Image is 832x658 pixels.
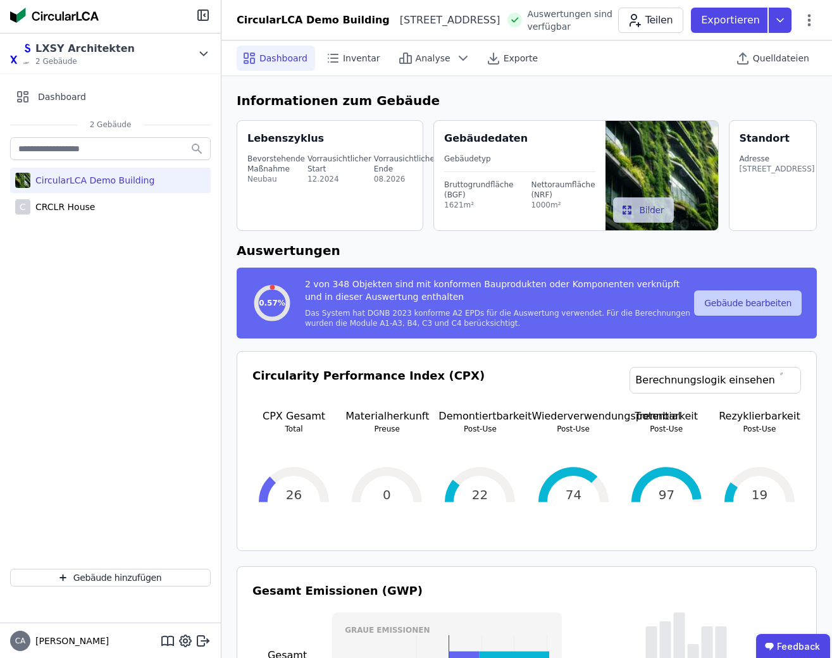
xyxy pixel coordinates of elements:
button: Bilder [613,197,674,223]
button: Gebäude hinzufügen [10,569,211,587]
div: [STREET_ADDRESS] [390,13,500,28]
div: LXSY Architekten [35,41,135,56]
p: Post-Use [718,424,801,434]
div: CircularLCA Demo Building [30,174,154,187]
button: Teilen [618,8,683,33]
span: Quelldateien [753,52,809,65]
p: Demontiertbarkeit [438,409,521,424]
p: Trennbarkeit [625,409,708,424]
span: Dashboard [259,52,307,65]
h6: Informationen zum Gebäude [237,91,817,110]
h6: Auswertungen [237,241,817,260]
span: Analyse [416,52,450,65]
span: CA [15,637,26,645]
p: Preuse [345,424,428,434]
a: Berechnungslogik einsehen [630,367,801,394]
span: 0.57% [259,298,285,308]
div: CRCLR House [30,201,95,213]
h3: Circularity Performance Index (CPX) [252,367,485,409]
p: Post-Use [625,424,708,434]
div: 08.2026 [374,174,438,184]
div: Neubau [247,174,305,184]
span: 2 Gebäude [35,56,135,66]
p: Exportieren [701,13,762,28]
div: Vorrausichtliches Ende [374,154,438,174]
span: Exporte [504,52,538,65]
div: C [15,199,30,214]
div: Nettoraumfläche (NRF) [531,180,595,200]
div: 12.2024 [307,174,371,184]
div: Bruttogrundfläche (BGF) [444,180,513,200]
div: [STREET_ADDRESS] [740,164,815,174]
div: Vorrausichtlicher Start [307,154,371,174]
button: Gebäude bearbeiten [694,290,802,316]
div: 2 von 348 Objekten sind mit konformen Bauprodukten oder Komponenten verknüpft und in dieser Auswe... [305,278,692,308]
div: Bevorstehende Maßnahme [247,154,305,174]
p: Rezyklierbarkeit [718,409,801,424]
img: LXSY Architekten [10,44,30,64]
span: 2 Gebäude [77,120,144,130]
div: 1621m² [444,200,513,210]
span: Dashboard [38,90,86,103]
p: Post-Use [438,424,521,434]
img: CircularLCA Demo Building [15,170,30,190]
div: Das System hat DGNB 2023 konforme A2 EPDs für die Auswertung verwendet. Für die Berechnungen wurd... [305,308,692,328]
div: 1000m² [531,200,595,210]
p: Materialherkunft [345,409,428,424]
img: Concular [10,8,99,23]
h3: Gesamt Emissionen (GWP) [252,582,801,600]
span: [PERSON_NAME] [30,635,109,647]
span: Inventar [343,52,380,65]
p: Total [252,424,335,434]
p: CPX Gesamt [252,409,335,424]
p: Wiederverwendungspotential [532,409,615,424]
div: Gebäudetyp [444,154,595,164]
div: Adresse [740,154,815,164]
span: Auswertungen sind verfügbar [527,8,618,33]
div: Standort [740,131,790,146]
div: Gebäudedaten [444,131,605,146]
div: Lebenszyklus [247,131,324,146]
p: Post-Use [532,424,615,434]
h3: Graue Emissionen [345,625,549,635]
div: CircularLCA Demo Building [237,13,390,28]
